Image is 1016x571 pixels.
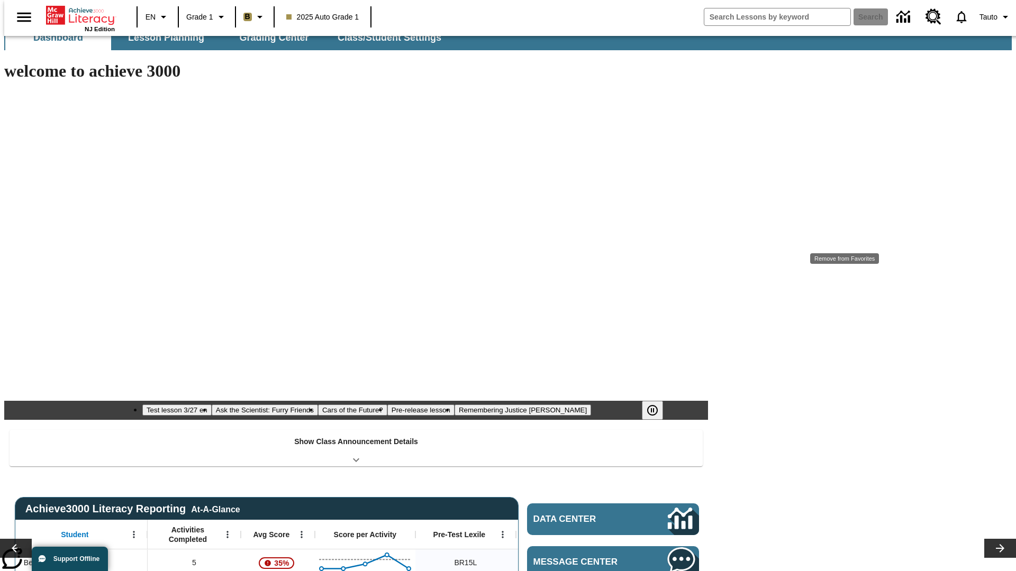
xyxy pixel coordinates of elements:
div: Pause [642,401,674,420]
div: Show Class Announcement Details [10,430,703,466]
button: Pause [642,401,663,420]
button: Grade: Grade 1, Select a grade [182,7,232,26]
button: Slide 3 Cars of the Future? [318,404,387,416]
a: Data Center [527,503,699,535]
div: At-A-Glance [191,503,240,514]
span: Activities Completed [153,525,223,544]
a: Data Center [890,3,919,32]
span: Data Center [533,514,632,524]
button: Open Menu [126,527,142,542]
button: Dashboard [5,25,111,50]
button: Grading Center [221,25,327,50]
button: Open side menu [8,2,40,33]
span: Beginning reader 15 Lexile, Bear, Sautoen [454,557,477,568]
span: Pre-Test Lexile [433,530,486,539]
span: Grade 1 [186,12,213,23]
p: Show Class Announcement Details [294,436,418,447]
button: Slide 2 Ask the Scientist: Furry Friends [212,404,318,416]
button: Lesson Planning [113,25,219,50]
div: Remove from Favorites [810,253,879,264]
button: Support Offline [32,547,108,571]
span: Support Offline [53,555,99,563]
button: Slide 1 Test lesson 3/27 en [142,404,212,416]
span: Student [61,530,88,539]
button: Open Menu [220,527,235,542]
button: Open Menu [294,527,310,542]
span: Achieve3000 Literacy Reporting [25,503,240,515]
button: Boost Class color is light brown. Change class color [239,7,270,26]
button: Class/Student Settings [329,25,450,50]
span: 2025 Auto Grade 1 [286,12,359,23]
button: Slide 5 Remembering Justice O'Connor [455,404,591,416]
button: Lesson carousel, Next [984,539,1016,558]
span: 5 [192,557,196,568]
button: Open Menu [495,527,511,542]
input: search field [704,8,850,25]
a: Notifications [948,3,975,31]
span: NJ Edition [85,26,115,32]
button: Language: EN, Select a language [141,7,175,26]
button: Profile/Settings [975,7,1016,26]
span: Message Center [533,557,636,567]
span: EN [146,12,156,23]
span: Avg Score [253,530,289,539]
div: SubNavbar [4,23,1012,50]
span: Tauto [979,12,997,23]
div: Home [46,4,115,32]
button: Slide 4 Pre-release lesson [387,404,455,416]
a: Resource Center, Will open in new tab [919,3,948,31]
a: Home [46,5,115,26]
div: SubNavbar [4,25,451,50]
span: B [245,10,250,23]
span: Score per Activity [334,530,397,539]
h1: welcome to achieve 3000 [4,61,708,81]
